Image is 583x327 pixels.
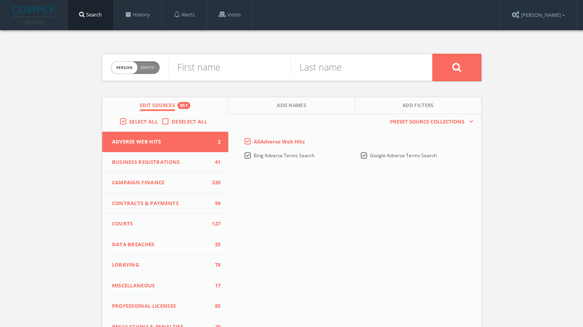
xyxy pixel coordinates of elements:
span: Lobbying [112,261,209,269]
button: Adverse Web Hits2 [102,132,229,152]
span: Bing Adverse Terms Search [254,152,314,159]
div: 851 [177,102,190,109]
button: Contracts & Payments59 [102,193,229,214]
span: Preset Source Collections [386,118,468,126]
span: 41 [209,158,220,166]
span: Add Names [277,102,306,111]
button: Add Filters [355,97,481,114]
span: 85 [209,302,220,310]
button: Add Names [229,97,355,114]
span: 320 [209,179,220,187]
span: 59 [209,200,220,207]
span: Deselect All [171,118,207,125]
span: Miscellaneous [112,282,209,290]
span: 17 [209,282,220,290]
button: Professional Licenses85 [102,296,229,317]
span: Edit Sources [140,102,175,111]
span: Business Registrations [112,158,209,166]
span: Contracts & Payments [112,200,209,207]
button: Business Registrations41 [102,152,229,173]
span: Professional Licenses [112,302,209,310]
span: Courts [112,220,209,228]
span: 78 [209,261,220,269]
button: Preset Source Collections [386,118,473,126]
span: Google Adverse Terms Search [370,152,437,159]
button: Data Breaches25 [102,234,229,255]
span: person [111,62,137,74]
span: 25 [209,241,220,249]
span: Add Filters [403,102,434,111]
span: Entity [141,65,154,71]
span: Campaign Finance [112,179,209,187]
span: 127 [209,220,220,228]
img: illumis [12,6,56,24]
button: Courts127 [102,214,229,234]
button: Lobbying78 [102,255,229,276]
button: Campaign Finance320 [102,173,229,193]
button: Miscellaneous17 [102,276,229,296]
span: Select All [129,118,158,125]
span: Data Breaches [112,241,209,249]
span: Adverse Web Hits [112,138,209,146]
span: 2 [209,138,220,146]
span: All Adverse Web Hits [254,138,305,145]
button: Edit Sources851 [102,97,229,114]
